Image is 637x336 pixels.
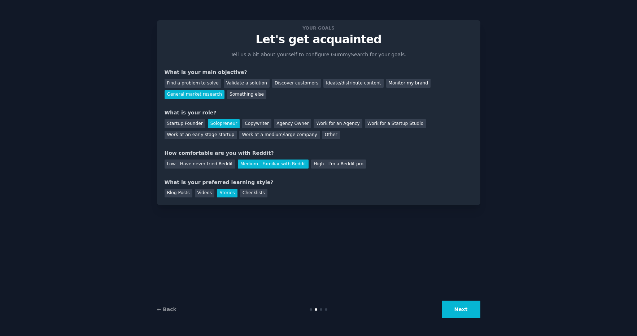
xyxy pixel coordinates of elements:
[165,79,221,88] div: Find a problem to solve
[323,79,383,88] div: Ideate/distribute content
[165,149,473,157] div: How comfortable are you with Reddit?
[227,90,266,99] div: Something else
[365,119,426,128] div: Work for a Startup Studio
[242,119,271,128] div: Copywriter
[322,131,340,140] div: Other
[272,79,321,88] div: Discover customers
[165,131,237,140] div: Work at an early stage startup
[386,79,431,88] div: Monitor my brand
[301,24,336,32] span: Your goals
[165,179,473,186] div: What is your preferred learning style?
[311,160,366,169] div: High - I'm a Reddit pro
[217,189,237,198] div: Stories
[195,189,215,198] div: Videos
[274,119,311,128] div: Agency Owner
[165,189,192,198] div: Blog Posts
[157,306,176,312] a: ← Back
[442,301,480,318] button: Next
[165,90,225,99] div: General market research
[314,119,362,128] div: Work for an Agency
[165,33,473,46] p: Let's get acquainted
[224,79,270,88] div: Validate a solution
[240,189,267,198] div: Checklists
[208,119,240,128] div: Solopreneur
[238,160,309,169] div: Medium - Familiar with Reddit
[165,69,473,76] div: What is your main objective?
[228,51,410,58] p: Tell us a bit about yourself to configure GummySearch for your goals.
[165,160,235,169] div: Low - Have never tried Reddit
[239,131,319,140] div: Work at a medium/large company
[165,109,473,117] div: What is your role?
[165,119,205,128] div: Startup Founder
